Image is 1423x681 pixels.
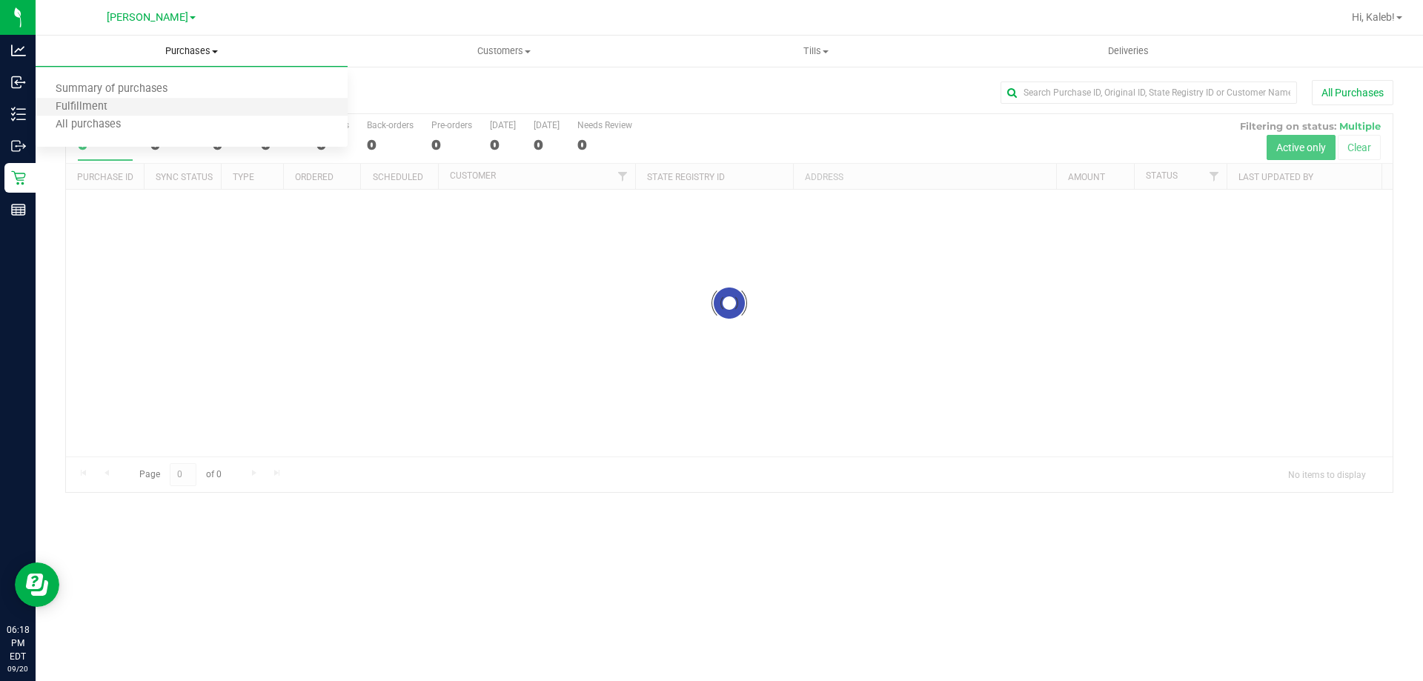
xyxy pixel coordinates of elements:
[660,44,971,58] span: Tills
[11,43,26,58] inline-svg: Analytics
[11,202,26,217] inline-svg: Reports
[348,44,659,58] span: Customers
[36,36,348,67] a: Purchases Summary of purchases Fulfillment All purchases
[36,119,141,131] span: All purchases
[348,36,660,67] a: Customers
[1352,11,1395,23] span: Hi, Kaleb!
[36,83,188,96] span: Summary of purchases
[660,36,972,67] a: Tills
[11,107,26,122] inline-svg: Inventory
[7,623,29,663] p: 06:18 PM EDT
[1088,44,1169,58] span: Deliveries
[11,139,26,153] inline-svg: Outbound
[11,170,26,185] inline-svg: Retail
[36,44,348,58] span: Purchases
[107,11,188,24] span: [PERSON_NAME]
[36,101,127,113] span: Fulfillment
[15,562,59,607] iframe: Resource center
[1312,80,1393,105] button: All Purchases
[7,663,29,674] p: 09/20
[11,75,26,90] inline-svg: Inbound
[972,36,1284,67] a: Deliveries
[1001,82,1297,104] input: Search Purchase ID, Original ID, State Registry ID or Customer Name...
